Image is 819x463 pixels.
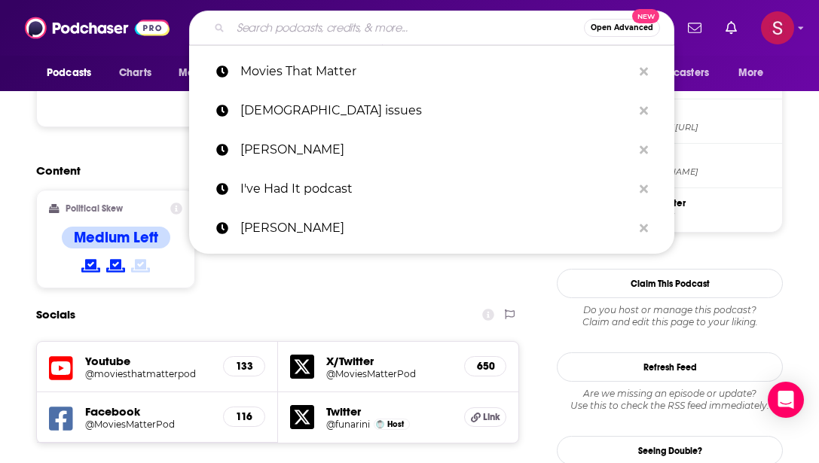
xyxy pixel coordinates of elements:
h5: 116 [236,410,252,423]
h5: Facebook [85,404,211,419]
h5: 133 [236,360,252,373]
h5: 650 [477,360,494,373]
img: User Profile [761,11,794,44]
span: Do you host or manage this podcast? [557,304,783,316]
p: lgbtq issues [240,91,632,130]
h5: Twitter [326,404,453,419]
a: @MoviesMatterPod [85,419,211,430]
h4: Medium Left [74,228,158,247]
span: Host [387,419,404,429]
h5: X/Twitter [326,354,453,368]
a: [PERSON_NAME] [189,130,674,169]
a: I've Had It podcast [189,169,674,209]
button: Show profile menu [761,11,794,44]
a: @funarini [326,419,370,430]
h5: Youtube [85,354,211,368]
button: Show More [49,87,506,114]
h2: Socials [36,300,75,329]
p: joe rogan [240,130,632,169]
a: Charts [109,59,160,87]
span: twitter.com/MoviesMatterPod [601,122,776,133]
p: caleb hearon [240,209,632,248]
button: open menu [36,59,111,87]
button: open menu [168,59,252,87]
a: Show notifications dropdown [720,15,743,41]
a: @moviesthatmatterpod [85,368,211,379]
div: Open Intercom Messenger [768,382,804,418]
button: Open AdvancedNew [584,19,660,37]
span: New [632,9,659,23]
button: open menu [728,59,783,87]
a: @MoviesMatterPod [326,368,453,379]
a: Show notifications dropdown [682,15,707,41]
button: open menu [627,59,731,87]
h2: Content [36,163,507,178]
span: YouTube [601,152,776,166]
span: Movies That Matter [601,196,776,210]
img: Nicole Funari [376,420,384,428]
h2: Political Skew [66,203,123,214]
span: More [738,62,764,84]
span: Podcasts [47,62,91,84]
div: Claim and edit this page to your liking. [557,304,783,328]
span: Charts [119,62,151,84]
span: moviesthatmatterpodcast.com [601,211,776,222]
span: Open Advanced [591,24,653,32]
a: Link [464,407,506,427]
span: Logged in as stephanie85546 [761,11,794,44]
button: Refresh Feed [557,352,783,382]
div: Are we missing an episode or update? Use this to check the RSS feed immediately. [557,388,783,412]
img: Podchaser - Follow, Share and Rate Podcasts [25,14,170,42]
button: Claim This Podcast [557,269,783,298]
span: Monitoring [179,62,232,84]
input: Search podcasts, credits, & more... [231,16,584,40]
a: Movies That Matter [189,52,674,91]
a: [DEMOGRAPHIC_DATA] issues [189,91,674,130]
p: Movies That Matter [240,52,632,91]
span: Link [483,411,500,423]
div: Search podcasts, credits, & more... [189,11,674,45]
a: [PERSON_NAME] [189,209,674,248]
p: I've Had It podcast [240,169,632,209]
span: https://www.youtube.com/@moviesthatmatterpod [601,166,776,178]
span: X/Twitter [601,108,776,121]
